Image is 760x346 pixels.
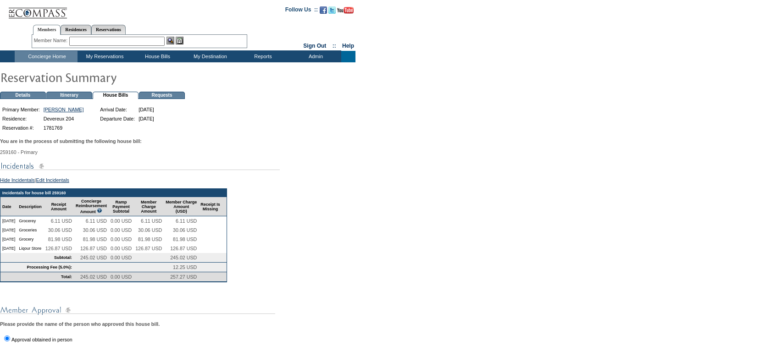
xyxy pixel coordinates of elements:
[183,51,236,62] td: My Destination
[83,236,107,242] span: 81.98 USD
[1,105,41,114] td: Primary Member:
[333,43,336,49] span: ::
[236,51,288,62] td: Reports
[137,105,155,114] td: [DATE]
[0,225,17,235] td: [DATE]
[33,25,61,35] a: Members
[80,246,107,251] span: 126.87 USD
[320,9,327,15] a: Become our fan on Facebook
[91,25,126,34] a: Reservations
[285,5,318,16] td: Follow Us ::
[0,189,227,197] td: Incidentals for house bill 259160
[0,253,74,263] td: Subtotal:
[130,51,183,62] td: House Bills
[173,236,197,242] span: 81.98 USD
[133,197,164,216] td: Member Charge Amount
[97,208,102,213] img: questionMark_lightBlue.gif
[42,115,85,123] td: Devereux 204
[173,264,197,270] span: 12.25 USD
[17,235,44,244] td: Grocery
[74,197,109,216] td: Concierge Reimbursement Amount
[45,246,72,251] span: 126.87 USD
[44,107,84,112] a: [PERSON_NAME]
[166,37,174,44] img: View
[170,274,197,280] span: 257.27 USD
[99,115,136,123] td: Departure Date:
[288,51,341,62] td: Admin
[44,197,74,216] td: Receipt Amount
[199,197,222,216] td: Receipt Is Missing
[78,51,130,62] td: My Reservations
[111,218,132,224] span: 0.00 USD
[51,218,72,224] span: 6.11 USD
[0,272,74,282] td: Total:
[0,216,17,225] td: [DATE]
[48,236,72,242] span: 81.98 USD
[17,197,44,216] td: Description
[80,255,107,260] span: 245.02 USD
[328,9,336,15] a: Follow us on Twitter
[138,227,162,233] span: 30.06 USD
[139,92,185,99] td: Requests
[1,115,41,123] td: Residence:
[11,337,72,342] label: Approval obtained in person
[170,255,197,260] span: 245.02 USD
[173,227,197,233] span: 30.06 USD
[17,216,44,225] td: Grocerey
[135,246,162,251] span: 126.87 USD
[15,51,78,62] td: Concierge Home
[303,43,326,49] a: Sign Out
[138,236,162,242] span: 81.98 USD
[111,274,132,280] span: 0.00 USD
[320,6,327,14] img: Become our fan on Facebook
[48,227,72,233] span: 30.06 USD
[83,227,107,233] span: 30.06 USD
[337,9,354,15] a: Subscribe to our YouTube Channel
[0,263,74,272] td: Processing Fee (5.0%):
[34,37,69,44] div: Member Name:
[342,43,354,49] a: Help
[111,246,132,251] span: 0.00 USD
[36,177,69,183] a: Edit Incidentals
[109,197,133,216] td: Ramp Payment Subtotal
[86,218,107,224] span: 6.11 USD
[0,244,17,253] td: [DATE]
[0,197,17,216] td: Date
[176,218,197,224] span: 6.11 USD
[170,246,197,251] span: 126.87 USD
[164,197,199,216] td: Member Charge Amount (USD)
[111,227,132,233] span: 0.00 USD
[99,105,136,114] td: Arrival Date:
[176,37,183,44] img: Reservations
[46,92,92,99] td: Itinerary
[137,115,155,123] td: [DATE]
[141,218,162,224] span: 6.11 USD
[17,225,44,235] td: Groceries
[1,124,41,132] td: Reservation #:
[328,6,336,14] img: Follow us on Twitter
[0,235,17,244] td: [DATE]
[17,244,44,253] td: Liqour Store
[111,255,132,260] span: 0.00 USD
[80,274,107,280] span: 245.02 USD
[337,7,354,14] img: Subscribe to our YouTube Channel
[42,124,85,132] td: 1781769
[111,236,132,242] span: 0.00 USD
[93,92,139,99] td: House Bills
[61,25,91,34] a: Residences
